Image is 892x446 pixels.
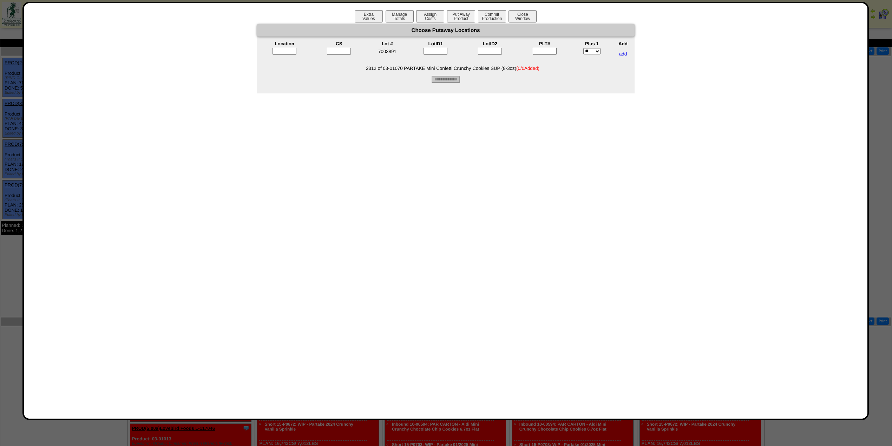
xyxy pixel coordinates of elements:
th: Plus 1 [572,41,611,47]
a: CloseWindow [508,16,537,21]
th: LotID1 [409,41,463,47]
button: AssignCosts [416,10,444,22]
th: PLT# [518,41,571,47]
span: ( Added) [516,66,539,71]
th: Lot # [367,41,408,47]
li: 2312 of 03-01070 PARTAKE Mini Confetti Crunchy Cookies SUP (8‐3oz) [271,66,635,71]
button: CloseWindow [509,10,537,22]
div: Choose Putaway Locations [257,24,635,37]
td: 7003891 [367,47,408,60]
th: Location [258,41,311,47]
th: CS [312,41,366,47]
span: 0/0 [518,66,525,71]
a: add [619,51,627,57]
th: LotID2 [463,41,517,47]
button: CommitProduction [478,10,506,22]
button: ManageTotals [386,10,414,22]
button: Put AwayProduct [447,10,475,22]
th: Add [612,41,634,47]
button: ExtraValues [355,10,383,22]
